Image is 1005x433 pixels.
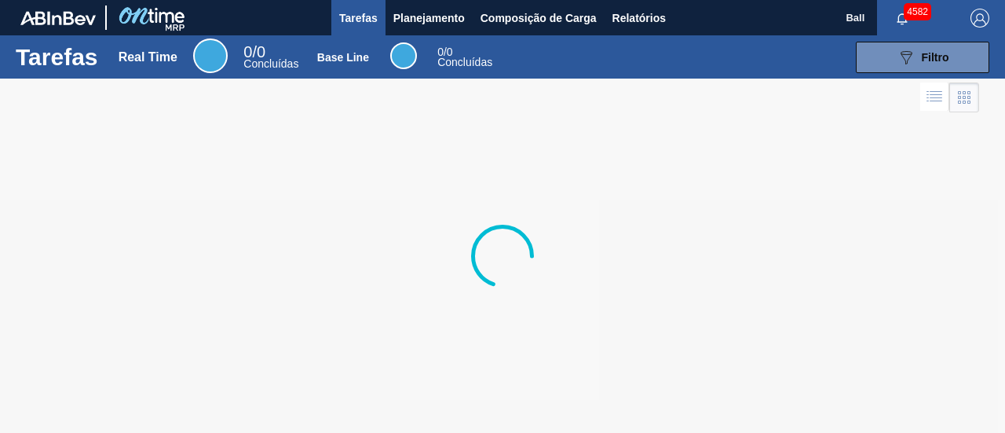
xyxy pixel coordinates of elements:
[193,39,228,73] div: Real Time
[481,9,597,28] span: Composição de Carga
[16,48,98,66] h1: Tarefas
[243,46,298,69] div: Real Time
[922,51,949,64] span: Filtro
[317,51,369,64] div: Base Line
[612,9,666,28] span: Relatórios
[119,50,177,64] div: Real Time
[877,7,927,29] button: Notificações
[243,57,298,70] span: Concluídas
[437,56,492,68] span: Concluídas
[243,43,252,61] span: 0
[437,46,452,58] span: / 0
[970,9,989,28] img: Logout
[20,11,96,25] img: TNhmsLtSVTkK8tSr43FrP2fwEKptu5GPRR3wAAAABJRU5ErkJggg==
[437,46,444,58] span: 0
[393,9,465,28] span: Planejamento
[437,47,492,68] div: Base Line
[339,9,378,28] span: Tarefas
[243,43,265,61] span: / 0
[856,42,989,73] button: Filtro
[904,3,931,20] span: 4582
[390,42,417,69] div: Base Line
